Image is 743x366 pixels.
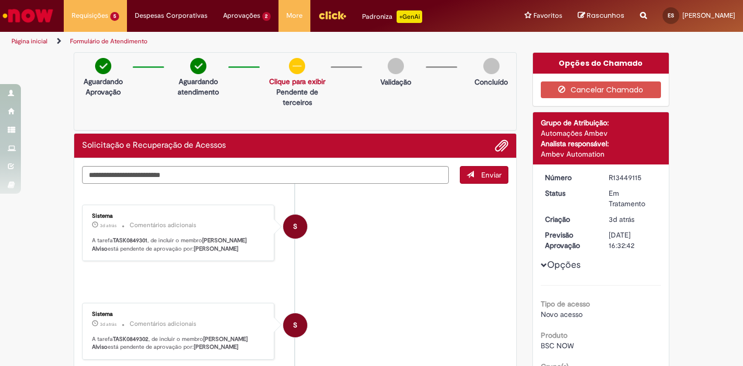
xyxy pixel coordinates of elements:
[541,149,661,159] div: Ambev Automation
[92,311,266,317] div: Sistema
[541,310,583,319] span: Novo acesso
[537,230,601,251] dt: Previsão Aprovação
[587,10,624,20] span: Rascunhos
[483,58,500,74] img: img-circle-grey.png
[135,10,207,21] span: Despesas Corporativas
[682,11,735,20] span: [PERSON_NAME]
[283,215,307,239] div: System
[95,58,111,74] img: check-circle-green.png
[668,12,674,19] span: ES
[495,139,508,152] button: Adicionar anexos
[130,320,196,328] small: Comentários adicionais
[283,313,307,337] div: System
[100,321,117,327] span: 3d atrás
[541,299,590,309] b: Tipo de acesso
[194,245,238,253] b: [PERSON_NAME]
[82,141,226,150] h2: Solicitação e Recuperação de Acessos Histórico de tíquete
[362,10,422,23] div: Padroniza
[293,313,297,338] span: S
[262,12,271,21] span: 2
[92,237,248,253] b: [PERSON_NAME] Alviso
[110,12,119,21] span: 5
[100,222,117,229] time: 26/08/2025 15:34:04
[269,87,326,108] p: Pendente de terceiros
[8,32,487,51] ul: Trilhas de página
[388,58,404,74] img: img-circle-grey.png
[481,170,502,180] span: Enviar
[1,5,55,26] img: ServiceNow
[70,37,147,45] a: Formulário de Atendimento
[541,330,567,340] b: Produto
[78,76,127,97] p: Aguardando Aprovação
[82,166,449,184] textarea: Digite sua mensagem aqui...
[223,10,260,21] span: Aprovações
[609,215,634,224] time: 26/08/2025 15:32:42
[609,172,657,183] div: R13449115
[537,188,601,198] dt: Status
[100,222,117,229] span: 3d atrás
[269,77,326,86] a: Clique para exibir
[289,58,305,74] img: circle-minus.png
[380,77,411,87] p: Validação
[541,81,661,98] button: Cancelar Chamado
[541,138,661,149] div: Analista responsável:
[609,230,657,251] div: [DATE] 16:32:42
[293,214,297,239] span: S
[72,10,108,21] span: Requisições
[92,237,266,253] p: A tarefa , de incluir o membro está pendente de aprovação por:
[92,213,266,219] div: Sistema
[537,214,601,225] dt: Criação
[533,10,562,21] span: Favoritos
[190,58,206,74] img: check-circle-green.png
[173,76,223,97] p: Aguardando atendimento
[11,37,48,45] a: Página inicial
[460,166,508,184] button: Enviar
[113,335,148,343] b: TASK0849302
[92,335,249,351] b: [PERSON_NAME] Alviso
[130,221,196,230] small: Comentários adicionais
[194,343,238,351] b: [PERSON_NAME]
[609,188,657,209] div: Em Tratamento
[318,7,346,23] img: click_logo_yellow_360x200.png
[92,335,266,351] p: A tarefa , de incluir o membro está pendente de aprovação por:
[609,215,634,224] span: 3d atrás
[113,237,147,244] b: TASK0849301
[533,53,669,74] div: Opções do Chamado
[541,341,574,350] span: BSC NOW
[541,117,661,128] div: Grupo de Atribuição:
[286,10,303,21] span: More
[578,11,624,21] a: Rascunhos
[537,172,601,183] dt: Número
[541,128,661,138] div: Automações Ambev
[609,214,657,225] div: 26/08/2025 15:32:42
[474,77,508,87] p: Concluído
[397,10,422,23] p: +GenAi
